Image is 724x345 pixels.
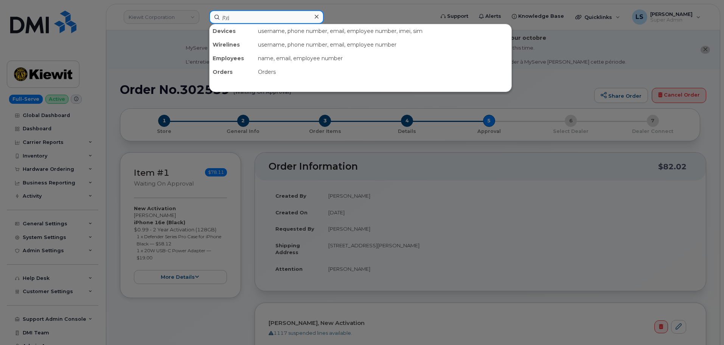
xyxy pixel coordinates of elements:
div: Employees [210,52,255,65]
div: Devices [210,24,255,38]
div: Orders [255,65,511,79]
div: username, phone number, email, employee number, imei, sim [255,24,511,38]
iframe: Messenger Launcher [691,312,718,339]
div: Orders [210,65,255,79]
div: username, phone number, email, employee number [255,38,511,52]
div: Wirelines [210,38,255,52]
div: name, email, employee number [255,52,511,65]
